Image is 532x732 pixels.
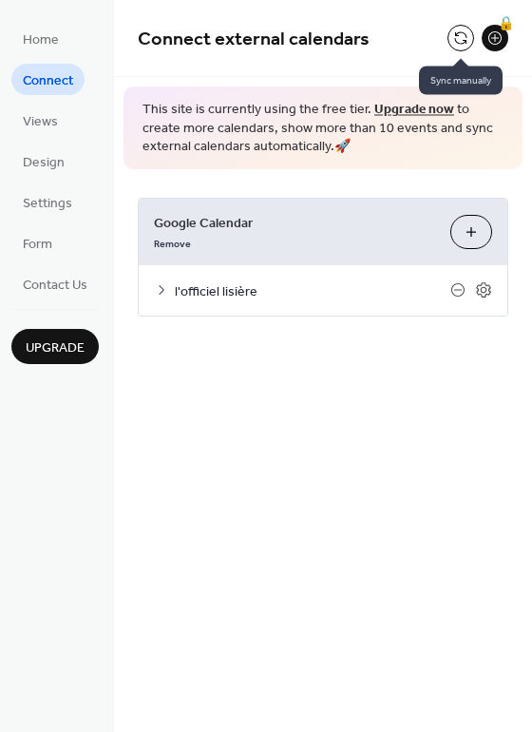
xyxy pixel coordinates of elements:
[419,67,503,95] span: Sync manually
[374,97,454,123] a: Upgrade now
[23,30,59,50] span: Home
[142,101,503,157] span: This site is currently using the free tier. to create more calendars, show more than 10 events an...
[154,213,435,233] span: Google Calendar
[23,276,87,296] span: Contact Us
[11,64,85,95] a: Connect
[23,71,73,91] span: Connect
[138,21,370,58] span: Connect external calendars
[11,105,69,136] a: Views
[11,268,99,299] a: Contact Us
[23,112,58,132] span: Views
[11,329,99,364] button: Upgrade
[23,235,52,255] span: Form
[23,194,72,214] span: Settings
[26,338,85,358] span: Upgrade
[175,281,450,301] span: l'officiel lisière
[23,153,65,173] span: Design
[154,237,191,250] span: Remove
[11,227,64,259] a: Form
[11,145,76,177] a: Design
[11,23,70,54] a: Home
[11,186,84,218] a: Settings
